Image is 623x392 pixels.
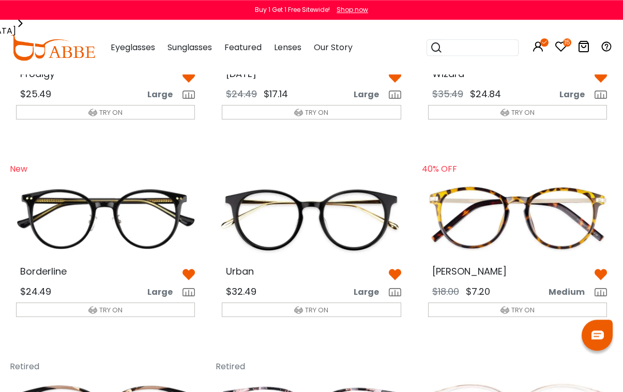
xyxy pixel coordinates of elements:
[549,286,593,298] span: Medium
[224,41,262,53] span: Featured
[20,285,51,298] span: $24.49
[294,108,303,117] img: tryon
[500,108,509,117] img: tryon
[555,42,567,54] a: 15
[216,354,267,381] div: Retired
[88,108,97,117] img: tryon
[432,87,463,100] span: $35.49
[389,91,401,99] img: size ruler
[331,5,368,14] a: Shop now
[20,87,51,100] span: $25.49
[111,41,155,53] span: Eyeglasses
[389,288,401,296] img: size ruler
[591,330,604,339] img: chat
[88,306,97,314] img: tryon
[16,105,195,119] button: TRY ON
[428,303,607,317] button: TRY ON
[389,268,401,281] img: belike_btn.png
[183,268,195,281] img: belike_btn.png
[222,105,401,119] button: TRY ON
[16,303,195,317] button: TRY ON
[10,157,62,184] div: New
[264,87,288,100] span: $17.14
[595,268,607,281] img: belike_btn.png
[147,286,181,298] span: Large
[20,265,67,278] span: Borderline
[595,91,607,99] img: size ruler
[511,305,535,315] span: TRY ON
[466,285,490,298] span: $7.20
[428,105,607,119] button: TRY ON
[294,306,303,314] img: tryon
[511,108,535,117] span: TRY ON
[354,88,387,101] span: Large
[422,157,474,184] div: 40% OFF
[99,108,123,117] span: TRY ON
[255,5,330,14] div: Buy 1 Get 1 Free Sitewide!
[559,88,593,101] span: Large
[226,265,254,278] span: Urban
[389,71,401,83] img: belike_btn.png
[470,87,501,100] span: $24.84
[314,41,353,53] span: Our Story
[500,306,509,314] img: tryon
[305,108,328,117] span: TRY ON
[147,88,181,101] span: Large
[222,303,401,317] button: TRY ON
[10,354,62,381] div: Retired
[595,288,607,296] img: size ruler
[183,71,195,83] img: belike_btn.png
[274,41,301,53] span: Lenses
[432,265,507,278] span: [PERSON_NAME]
[563,38,571,47] i: 15
[595,71,607,83] img: belike_btn.png
[183,91,195,99] img: size ruler
[432,285,459,298] span: $18.00
[183,288,195,296] img: size ruler
[354,286,387,298] span: Large
[337,5,368,14] div: Shop now
[226,87,257,100] span: $24.49
[226,285,256,298] span: $32.49
[10,35,95,61] img: abbeglasses.com
[168,41,212,53] span: Sunglasses
[99,305,123,315] span: TRY ON
[305,305,328,315] span: TRY ON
